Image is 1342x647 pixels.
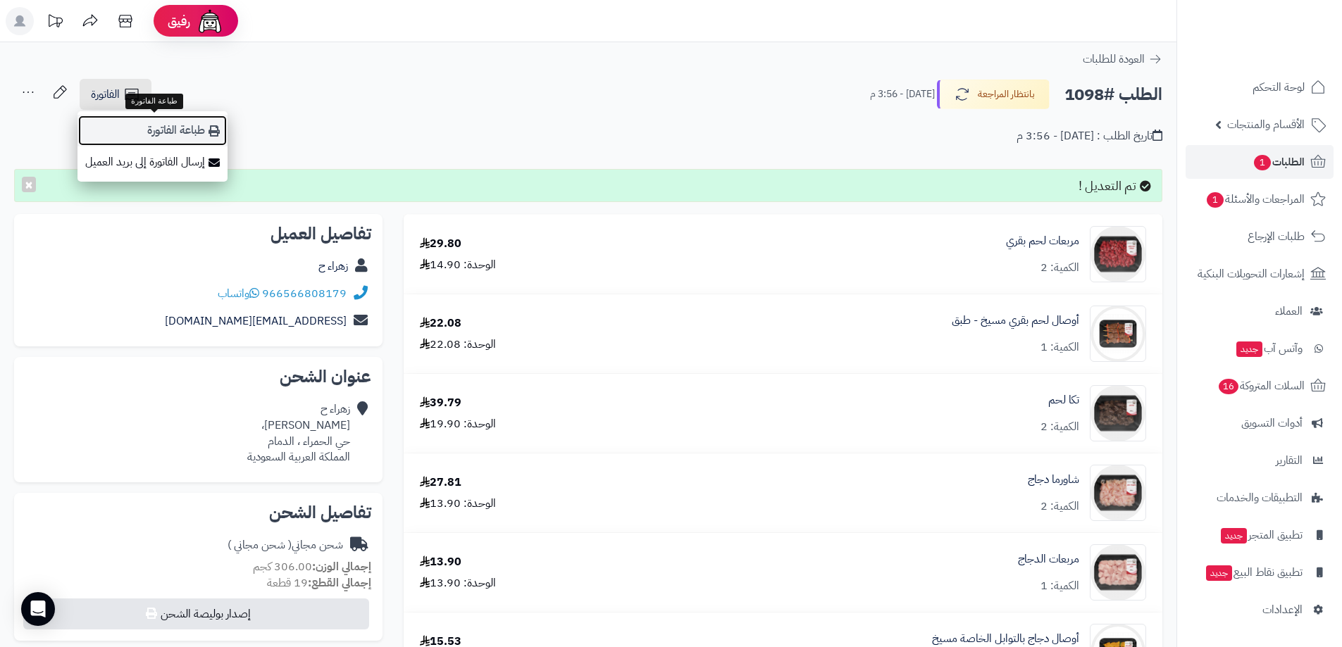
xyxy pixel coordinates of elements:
[77,146,228,178] a: إرسال الفاتورة إلى بريد العميل
[1253,152,1305,172] span: الطلبات
[80,79,151,110] a: الفاتورة
[1276,451,1303,470] span: التقارير
[1091,385,1145,441] img: 668_6866571ea9688_e26573eb-90x90.png
[1040,339,1079,356] div: الكمية: 1
[1186,145,1334,179] a: الطلبات1
[1091,544,1145,601] img: 700_6866572c06afb_9ff31051-90x90.png
[22,177,36,192] button: ×
[1236,341,1262,357] span: جديد
[308,574,371,591] strong: إجمالي القطع:
[952,313,1079,329] a: أوصال لحم بقري مسيخ - طبق
[1040,419,1079,435] div: الكمية: 2
[420,337,496,353] div: الوحدة: 22.08
[1219,525,1303,545] span: تطبيق المتجر
[1186,369,1334,403] a: السلات المتروكة16
[25,225,371,242] h2: تفاصيل العميل
[1186,593,1334,627] a: الإعدادات
[247,401,350,465] div: زهراء ح [PERSON_NAME]، حي الحمراء ، الدمام المملكة العربية السعودية
[420,475,461,491] div: 27.81
[1217,488,1303,508] span: التطبيقات والخدمات
[1254,155,1271,170] span: 1
[1091,306,1145,362] img: 561_686656ffa3842_5940d89c-90x90.png
[1227,115,1305,134] span: الأقسام والمنتجات
[1217,376,1305,396] span: السلات المتروكة
[1186,481,1334,515] a: التطبيقات والخدمات
[1207,192,1224,208] span: 1
[1028,472,1079,488] a: شاورما دجاج
[1186,70,1334,104] a: لوحة التحكم
[1091,226,1145,282] img: 516_686656f03a96d_5fb1c92b-90x90.png
[23,598,369,629] button: إصدار بوليصة الشحن
[37,7,73,39] a: تحديثات المنصة
[1205,563,1303,582] span: تطبيق نقاط البيع
[253,558,371,575] small: 306.00 كجم
[262,285,347,302] a: 966566808179
[1246,34,1329,64] img: logo-2.png
[165,313,347,329] a: [EMAIL_ADDRESS][DOMAIN_NAME]
[932,631,1079,647] a: أوصال دجاج بالتوابل الخاصة مسيخ
[420,416,496,432] div: الوحدة: 19.90
[1205,189,1305,209] span: المراجعات والأسئلة
[1091,465,1145,521] img: 692_68665728503ef_d2951b01-90x90.png
[1040,578,1079,594] div: الكمية: 1
[1186,294,1334,328] a: العملاء
[1017,128,1162,144] div: تاريخ الطلب : [DATE] - 3:56 م
[1186,406,1334,440] a: أدوات التسويق
[1018,551,1079,567] a: مربعات الدجاج
[420,575,496,591] div: الوحدة: 13.90
[196,7,224,35] img: ai-face.png
[1083,51,1162,68] a: العودة للطلبات
[1206,565,1232,581] span: جديد
[1186,332,1334,365] a: وآتس آبجديد
[168,13,190,30] span: رفيق
[1262,600,1303,620] span: الإعدادات
[1040,260,1079,276] div: الكمية: 2
[1186,444,1334,477] a: التقارير
[14,169,1162,203] div: تم التعديل !
[228,537,343,553] div: شحن مجاني
[1275,301,1303,321] span: العملاء
[420,496,496,512] div: الوحدة: 13.90
[420,236,461,252] div: 29.80
[420,315,461,332] div: 22.08
[25,368,371,385] h2: عنوان الشحن
[218,285,259,302] a: واتساب
[1241,413,1303,433] span: أدوات التسويق
[77,115,228,146] a: طباعة الفاتورة
[267,574,371,591] small: 19 قطعة
[1221,528,1247,544] span: جديد
[91,86,120,103] span: الفاتورة
[870,87,935,101] small: [DATE] - 3:56 م
[1083,51,1145,68] span: العودة للطلبات
[1186,257,1334,291] a: إشعارات التحويلات البنكية
[1006,233,1079,249] a: مربعات لحم بقري
[420,257,496,273] div: الوحدة: 14.90
[1186,182,1334,216] a: المراجعات والأسئلة1
[1040,498,1079,515] div: الكمية: 2
[1186,518,1334,552] a: تطبيق المتجرجديد
[1235,339,1303,358] span: وآتس آب
[1186,555,1334,589] a: تطبيق نقاط البيعجديد
[420,395,461,411] div: 39.79
[1198,264,1305,284] span: إشعارات التحويلات البنكية
[1253,77,1305,97] span: لوحة التحكم
[228,536,292,553] span: ( شحن مجاني )
[312,558,371,575] strong: إجمالي الوزن:
[125,94,183,109] div: طباعة الفاتورة
[420,554,461,570] div: 13.90
[1064,80,1162,109] h2: الطلب #1098
[318,258,348,275] a: زهراء ح
[1048,392,1079,408] a: تكا لحم
[1248,227,1305,246] span: طلبات الإرجاع
[25,504,371,521] h2: تفاصيل الشحن
[1186,220,1334,253] a: طلبات الإرجاع
[937,80,1050,109] button: بانتظار المراجعة
[21,592,55,626] div: Open Intercom Messenger
[1219,379,1238,394] span: 16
